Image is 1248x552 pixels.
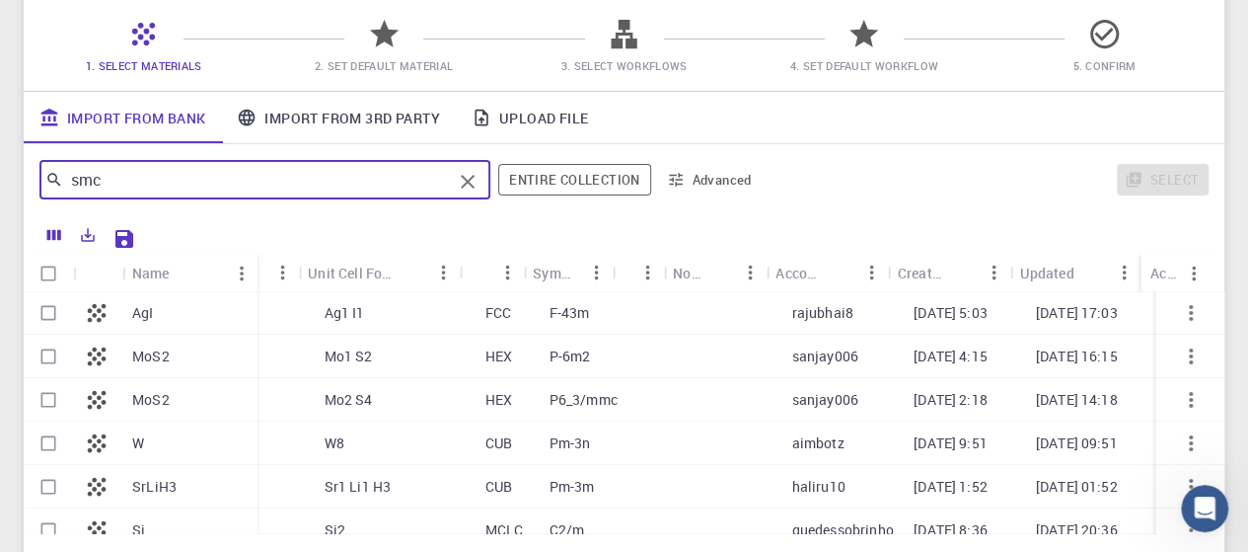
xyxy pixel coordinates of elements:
p: Pm-3n [549,434,590,453]
a: Import From Bank [24,92,221,143]
p: MoS2 [132,347,170,366]
p: MoS2 [132,390,170,410]
button: Export [71,219,105,251]
div: Icon [73,254,122,292]
p: Pm-3m [549,477,594,497]
p: [DATE] 9:51 [914,434,988,453]
button: Menu [427,257,459,288]
span: 3. Select Workflows [561,58,688,73]
p: Ag1 I1 [325,303,365,323]
p: Mo2 S4 [325,390,373,410]
span: Support [39,14,110,32]
p: HEX [484,390,511,410]
p: P-6m2 [549,347,590,366]
button: Menu [1108,257,1139,288]
p: Si [132,520,145,540]
button: Menu [734,257,766,288]
p: W8 [325,434,344,453]
p: aimbotz [791,434,844,453]
button: Menu [856,257,888,288]
p: AgI [132,303,153,323]
p: sanjay006 [791,390,857,410]
button: Menu [631,257,663,288]
p: P6_3/mmc [549,390,617,410]
div: Tags [612,254,663,292]
p: Mo1 S2 [325,347,373,366]
button: Menu [491,257,523,288]
p: MCLC [484,520,523,540]
div: Non-periodic [673,254,702,292]
button: Sort [170,258,201,289]
div: Account [775,254,825,292]
span: 5. Confirm [1072,58,1136,73]
p: CUB [484,477,511,497]
p: [DATE] 14:18 [1036,390,1118,410]
p: haliru10 [791,477,844,497]
span: Filter throughout whole library including sets (folders) [498,164,650,196]
span: 1. Select Materials [86,58,202,73]
p: FCC [484,303,510,323]
div: Name [132,254,170,292]
p: guedessobrinho [791,520,893,540]
div: Unit Cell Formula [308,254,396,292]
button: Menu [226,258,257,289]
p: [DATE] 2:18 [914,390,988,410]
p: HEX [484,347,511,366]
p: Si2 [325,520,345,540]
div: Lattice [459,254,523,292]
div: Actions [1140,254,1210,292]
p: CUB [484,434,511,453]
div: Account [766,254,888,292]
button: Advanced [659,164,762,196]
p: SrLiH3 [132,477,177,497]
p: [DATE] 20:36 [1036,520,1118,540]
button: Clear [452,166,483,197]
p: [DATE] 1:52 [914,477,988,497]
div: Symmetry [533,254,580,292]
p: [DATE] 16:15 [1036,347,1118,366]
p: [DATE] 01:52 [1036,477,1118,497]
button: Sort [1073,257,1105,288]
p: [DATE] 09:51 [1036,434,1118,453]
div: Unit Cell Formula [298,254,459,292]
button: Entire collection [498,164,650,196]
button: Sort [702,257,734,288]
span: 2. Set Default Material [315,58,453,73]
iframe: Intercom live chat [1181,485,1228,532]
button: Save Explorer Settings [105,219,144,259]
button: Menu [580,257,612,288]
div: Updated [1019,254,1073,292]
div: Created [888,254,1010,292]
p: rajubhai8 [791,303,852,323]
p: sanjay006 [791,347,857,366]
button: Sort [946,257,978,288]
button: Menu [266,257,298,288]
p: Sr1 Li1 H3 [325,477,392,497]
div: Symmetry [523,254,612,292]
div: Name [122,254,257,292]
div: Non-periodic [663,254,766,292]
a: Upload File [456,92,604,143]
p: [DATE] 8:36 [914,520,988,540]
p: C2/m [549,520,584,540]
p: [DATE] 5:03 [914,303,988,323]
button: Columns [37,219,71,251]
button: Sort [469,257,500,288]
div: Formula [163,254,298,292]
div: Created [898,254,947,292]
button: Menu [1178,258,1210,289]
a: Import From 3rd Party [221,92,455,143]
p: W [132,434,144,453]
div: Updated [1009,254,1139,292]
p: [DATE] 4:15 [914,347,988,366]
span: 4. Set Default Workflow [790,58,938,73]
button: Sort [396,257,427,288]
div: Actions [1150,254,1178,292]
button: Sort [825,257,856,288]
button: Menu [978,257,1009,288]
p: F-43m [549,303,589,323]
p: [DATE] 17:03 [1036,303,1118,323]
